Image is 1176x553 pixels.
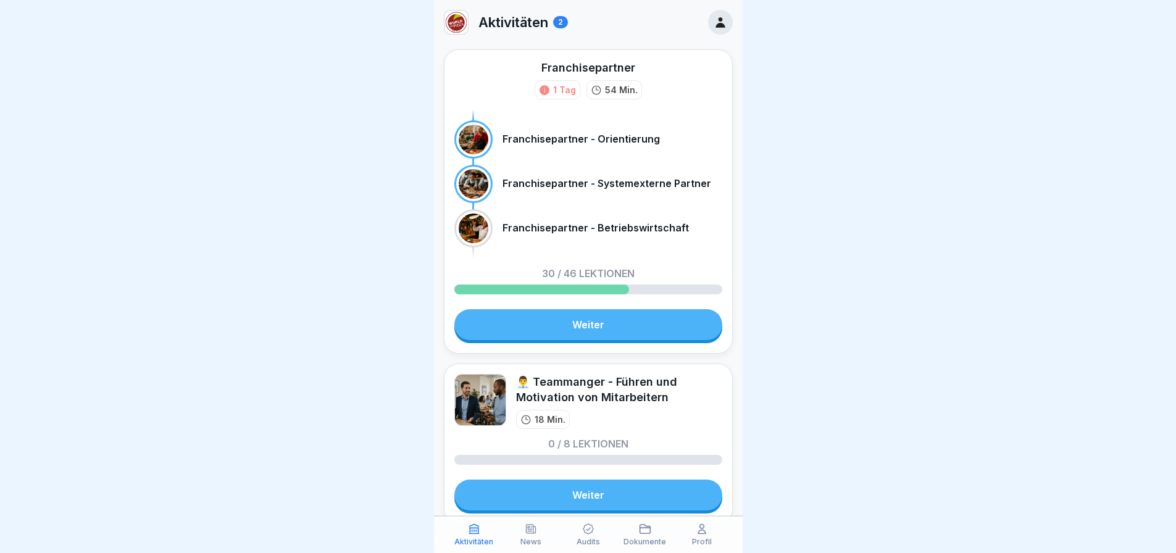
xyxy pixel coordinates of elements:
p: News [520,538,541,546]
div: 2 [553,16,568,28]
p: 18 Min. [535,413,565,426]
p: Franchisepartner - Orientierung [503,133,660,145]
p: Franchisepartner - Betriebswirtschaft [503,222,689,234]
p: Aktivitäten [478,14,548,30]
p: 54 Min. [605,83,638,96]
div: 👨‍💼 Teammanger - Führen und Motivation von Mitarbeitern [516,374,722,405]
p: Profil [692,538,712,546]
a: Weiter [454,309,722,340]
p: Aktivitäten [454,538,493,546]
p: 0 / 8 Lektionen [548,439,628,449]
div: 1 Tag [553,83,576,96]
p: Audits [577,538,600,546]
img: ohhd80l18yea4i55etg45yot.png [454,374,506,426]
img: wpjn4gtn6o310phqx1r289if.png [444,10,468,34]
p: Dokumente [623,538,666,546]
p: 30 / 46 Lektionen [542,268,635,278]
p: Franchisepartner - Systemexterne Partner [503,178,711,189]
div: Franchisepartner [541,60,635,75]
a: Weiter [454,480,722,510]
